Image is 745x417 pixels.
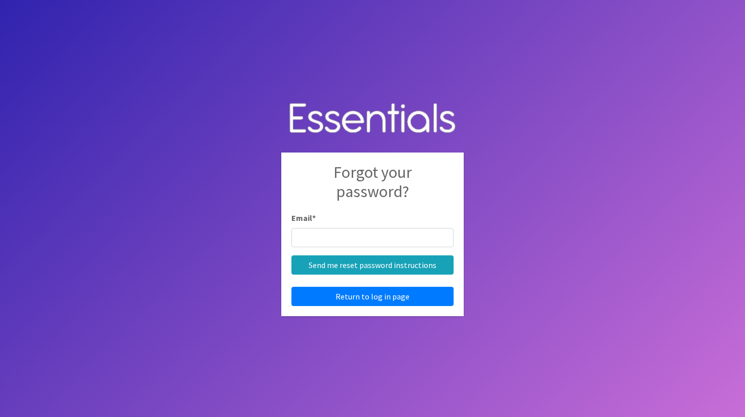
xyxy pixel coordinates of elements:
a: Return to log in page [291,287,454,306]
abbr: required [312,213,316,223]
label: Email [291,212,316,224]
h2: Forgot your password? [291,163,454,212]
img: Human Essentials [281,93,464,145]
input: Send me reset password instructions [291,255,454,275]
